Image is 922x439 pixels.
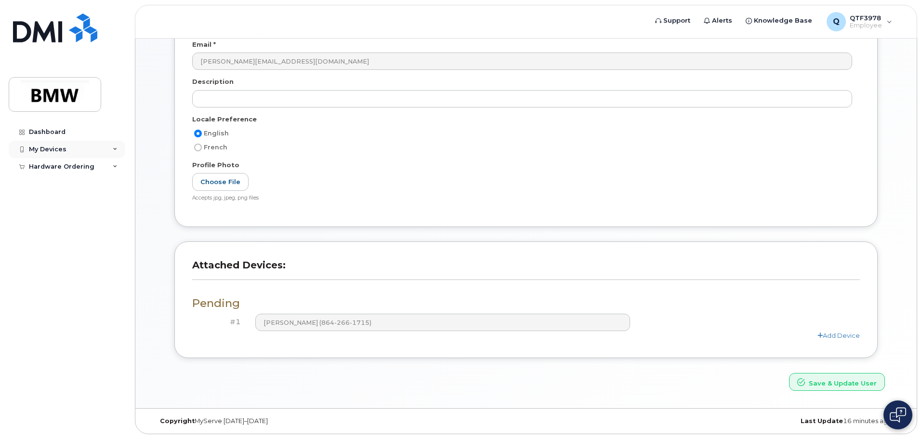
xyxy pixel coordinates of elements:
[194,144,202,151] input: French
[648,11,697,30] a: Support
[739,11,819,30] a: Knowledge Base
[192,259,860,280] h3: Attached Devices:
[890,407,906,423] img: Open chat
[192,297,860,309] h3: Pending
[192,115,257,124] label: Locale Preference
[663,16,690,26] span: Support
[850,22,882,29] span: Employee
[204,144,227,151] span: French
[650,417,899,425] div: 16 minutes ago
[192,40,216,49] label: Email *
[153,417,402,425] div: MyServe [DATE]–[DATE]
[204,130,229,137] span: English
[194,130,202,137] input: English
[817,332,860,339] a: Add Device
[820,12,899,31] div: QTF3978
[199,318,241,326] h4: #1
[192,173,249,191] label: Choose File
[712,16,732,26] span: Alerts
[192,195,852,202] div: Accepts jpg, jpeg, png files
[697,11,739,30] a: Alerts
[160,417,195,425] strong: Copyright
[789,373,885,391] button: Save & Update User
[833,16,840,27] span: Q
[850,14,882,22] span: QTF3978
[801,417,843,425] strong: Last Update
[192,77,234,86] label: Description
[754,16,812,26] span: Knowledge Base
[192,160,239,170] label: Profile Photo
